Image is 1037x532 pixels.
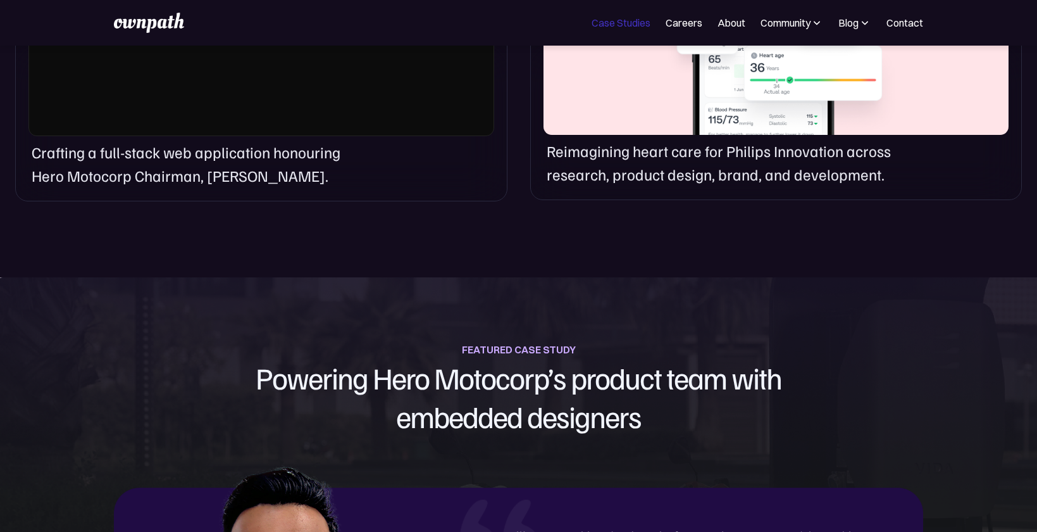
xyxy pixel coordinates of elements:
p: Reimagining heart care for Philips Innovation across research, product design, brand, and develop... [547,140,907,187]
a: Contact [886,15,923,30]
div: FEATURED CASE STUDY [462,341,576,358]
h1: Powering Hero Motocorp’s product team with embedded designers [104,358,933,436]
div: Community [761,15,823,30]
a: Careers [666,15,702,30]
a: Case Studies [592,15,650,30]
div: Community [761,15,810,30]
div: Blog [838,15,871,30]
a: About [717,15,745,30]
div: Blog [838,15,859,30]
p: Crafting a full-stack web application honouring Hero Motocorp Chairman, [PERSON_NAME]. [32,141,364,188]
